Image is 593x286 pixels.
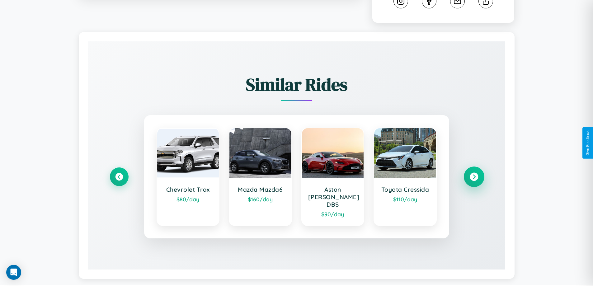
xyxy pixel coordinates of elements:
a: Chevrolet Trax$80/day [157,128,220,226]
h2: Similar Rides [110,73,483,96]
div: $ 80 /day [163,196,213,203]
a: Mazda Mazda6$160/day [229,128,292,226]
h3: Chevrolet Trax [163,186,213,193]
h3: Aston [PERSON_NAME] DBS [308,186,358,208]
div: $ 90 /day [308,211,358,218]
div: $ 110 /day [380,196,430,203]
a: Aston [PERSON_NAME] DBS$90/day [301,128,365,226]
a: Toyota Cressida$110/day [374,128,437,226]
div: $ 160 /day [236,196,285,203]
h3: Mazda Mazda6 [236,186,285,193]
div: Open Intercom Messenger [6,265,21,280]
h3: Toyota Cressida [380,186,430,193]
div: Give Feedback [586,130,590,156]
